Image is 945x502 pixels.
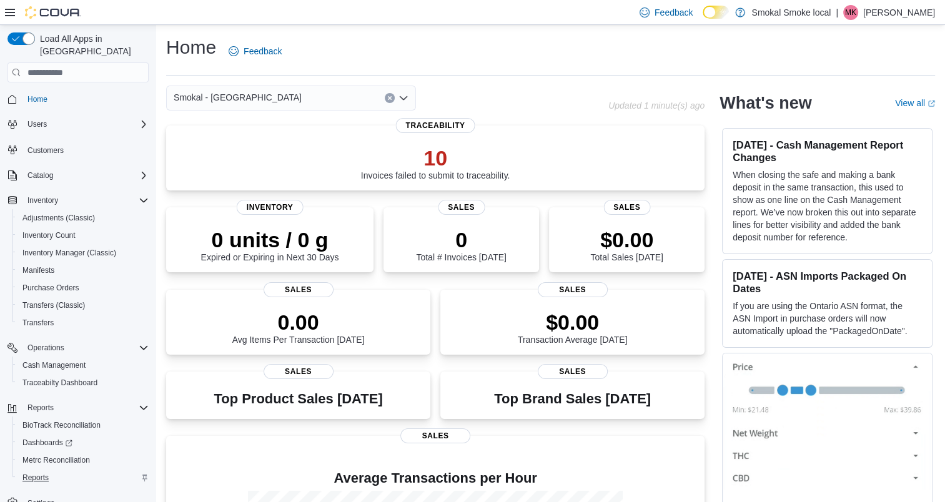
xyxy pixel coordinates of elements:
[22,168,58,183] button: Catalog
[733,139,922,164] h3: [DATE] - Cash Management Report Changes
[22,400,59,415] button: Reports
[12,244,154,262] button: Inventory Manager (Classic)
[264,282,334,297] span: Sales
[22,230,76,240] span: Inventory Count
[22,168,149,183] span: Catalog
[12,434,154,451] a: Dashboards
[590,227,663,252] p: $0.00
[863,5,935,20] p: [PERSON_NAME]
[22,193,149,208] span: Inventory
[17,298,149,313] span: Transfers (Classic)
[17,263,149,278] span: Manifests
[22,300,85,310] span: Transfers (Classic)
[27,145,64,155] span: Customers
[17,418,149,433] span: BioTrack Reconciliation
[17,245,149,260] span: Inventory Manager (Classic)
[2,90,154,108] button: Home
[201,227,339,262] div: Expired or Expiring in Next 30 Days
[538,364,608,379] span: Sales
[843,5,858,20] div: Mike Kennedy
[22,213,95,223] span: Adjustments (Classic)
[244,45,282,57] span: Feedback
[12,297,154,314] button: Transfers (Classic)
[22,117,149,132] span: Users
[27,170,53,180] span: Catalog
[518,310,628,345] div: Transaction Average [DATE]
[214,391,382,406] h3: Top Product Sales [DATE]
[22,420,101,430] span: BioTrack Reconciliation
[27,94,47,104] span: Home
[733,169,922,244] p: When closing the safe and making a bank deposit in the same transaction, this used to show as one...
[361,145,510,170] p: 10
[27,343,64,353] span: Operations
[201,227,339,252] p: 0 units / 0 g
[17,470,149,485] span: Reports
[361,145,510,180] div: Invoices failed to submit to traceability.
[518,310,628,335] p: $0.00
[12,374,154,391] button: Traceabilty Dashboard
[22,318,54,328] span: Transfers
[22,340,149,355] span: Operations
[416,227,506,252] p: 0
[166,35,216,60] h1: Home
[2,140,154,159] button: Customers
[17,245,121,260] a: Inventory Manager (Classic)
[12,227,154,244] button: Inventory Count
[232,310,365,345] div: Avg Items Per Transaction [DATE]
[17,418,106,433] a: BioTrack Reconciliation
[17,228,81,243] a: Inventory Count
[928,100,935,107] svg: External link
[232,310,365,335] p: 0.00
[398,93,408,103] button: Open list of options
[720,93,811,113] h2: What's new
[17,358,91,373] a: Cash Management
[655,6,693,19] span: Feedback
[12,469,154,486] button: Reports
[22,340,69,355] button: Operations
[22,473,49,483] span: Reports
[17,228,149,243] span: Inventory Count
[845,5,856,20] span: MK
[22,193,63,208] button: Inventory
[22,400,149,415] span: Reports
[733,270,922,295] h3: [DATE] - ASN Imports Packaged On Dates
[703,6,729,19] input: Dark Mode
[17,358,149,373] span: Cash Management
[12,357,154,374] button: Cash Management
[17,298,90,313] a: Transfers (Classic)
[400,428,470,443] span: Sales
[590,227,663,262] div: Total Sales [DATE]
[17,280,84,295] a: Purchase Orders
[2,339,154,357] button: Operations
[22,378,97,388] span: Traceabilty Dashboard
[603,200,650,215] span: Sales
[385,93,395,103] button: Clear input
[2,116,154,133] button: Users
[2,192,154,209] button: Inventory
[22,455,90,465] span: Metrc Reconciliation
[174,90,302,105] span: Smokal - [GEOGRAPHIC_DATA]
[264,364,334,379] span: Sales
[17,435,77,450] a: Dashboards
[608,101,705,111] p: Updated 1 minute(s) ago
[2,399,154,416] button: Reports
[22,248,116,258] span: Inventory Manager (Classic)
[17,315,59,330] a: Transfers
[22,92,52,107] a: Home
[396,118,475,133] span: Traceability
[17,375,149,390] span: Traceabilty Dashboard
[2,167,154,184] button: Catalog
[25,6,81,19] img: Cova
[22,438,72,448] span: Dashboards
[27,119,47,129] span: Users
[17,470,54,485] a: Reports
[538,282,608,297] span: Sales
[17,210,100,225] a: Adjustments (Classic)
[17,453,95,468] a: Metrc Reconciliation
[22,117,52,132] button: Users
[17,453,149,468] span: Metrc Reconciliation
[17,435,149,450] span: Dashboards
[176,471,695,486] h4: Average Transactions per Hour
[22,265,54,275] span: Manifests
